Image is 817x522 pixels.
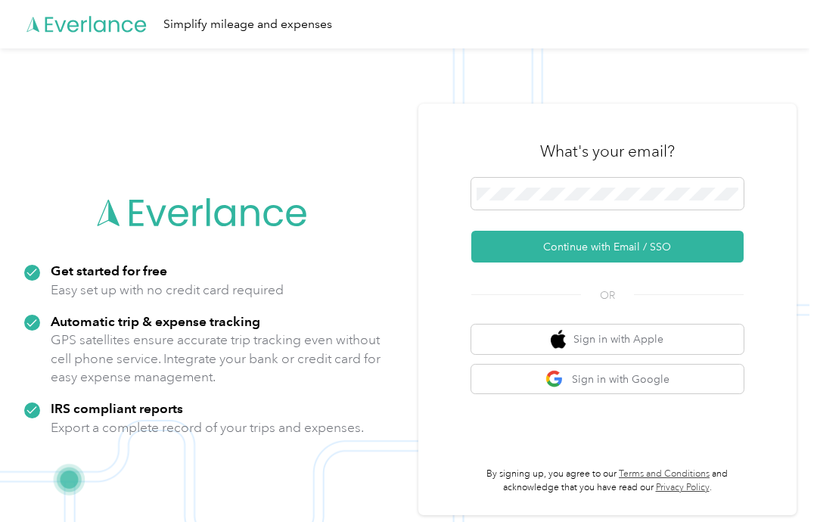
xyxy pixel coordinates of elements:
[545,370,564,389] img: google logo
[51,313,260,329] strong: Automatic trip & expense tracking
[163,15,332,34] div: Simplify mileage and expenses
[51,263,167,278] strong: Get started for free
[471,468,744,494] p: By signing up, you agree to our and acknowledge that you have read our .
[619,468,710,480] a: Terms and Conditions
[656,482,710,493] a: Privacy Policy
[551,330,566,349] img: apple logo
[51,281,284,300] p: Easy set up with no credit card required
[581,287,634,303] span: OR
[471,231,744,263] button: Continue with Email / SSO
[51,418,364,437] p: Export a complete record of your trips and expenses.
[471,325,744,354] button: apple logoSign in with Apple
[51,400,183,416] strong: IRS compliant reports
[471,365,744,394] button: google logoSign in with Google
[51,331,381,387] p: GPS satellites ensure accurate trip tracking even without cell phone service. Integrate your bank...
[540,141,675,162] h3: What's your email?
